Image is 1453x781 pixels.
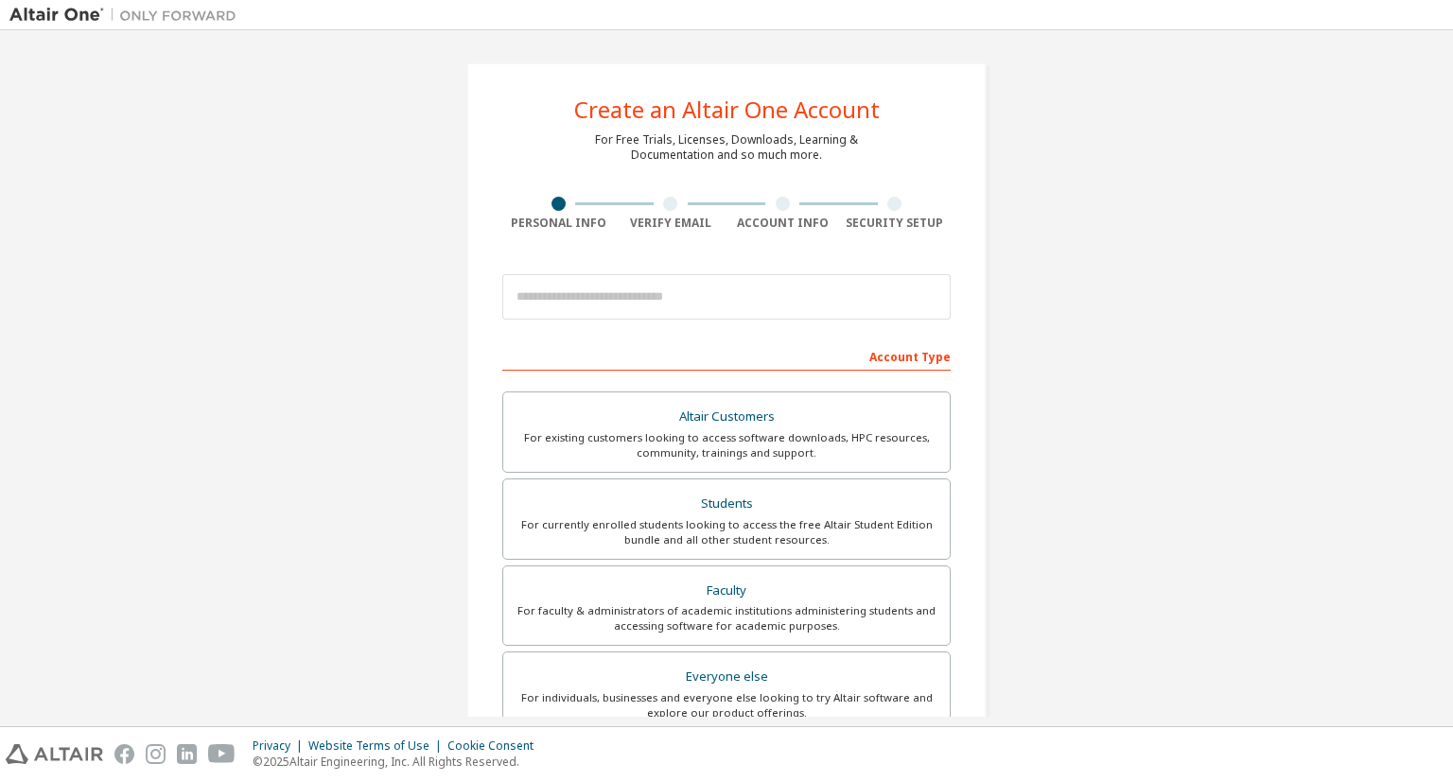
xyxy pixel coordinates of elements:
[515,491,938,517] div: Students
[515,603,938,633] div: For faculty & administrators of academic institutions administering students and accessing softwa...
[253,754,545,770] p: © 2025 Altair Engineering, Inc. All Rights Reserved.
[146,744,166,764] img: instagram.svg
[253,738,308,754] div: Privacy
[502,340,951,371] div: Account Type
[447,738,545,754] div: Cookie Consent
[502,216,615,231] div: Personal Info
[308,738,447,754] div: Website Terms of Use
[726,216,839,231] div: Account Info
[515,404,938,430] div: Altair Customers
[515,664,938,690] div: Everyone else
[114,744,134,764] img: facebook.svg
[9,6,246,25] img: Altair One
[515,430,938,460] div: For existing customers looking to access software downloads, HPC resources, community, trainings ...
[574,98,880,121] div: Create an Altair One Account
[595,132,858,163] div: For Free Trials, Licenses, Downloads, Learning & Documentation and so much more.
[515,517,938,547] div: For currently enrolled students looking to access the free Altair Student Edition bundle and all ...
[177,744,197,764] img: linkedin.svg
[208,744,236,764] img: youtube.svg
[839,216,952,231] div: Security Setup
[6,744,103,764] img: altair_logo.svg
[515,578,938,604] div: Faculty
[615,216,727,231] div: Verify Email
[515,690,938,720] div: For individuals, businesses and everyone else looking to try Altair software and explore our prod...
